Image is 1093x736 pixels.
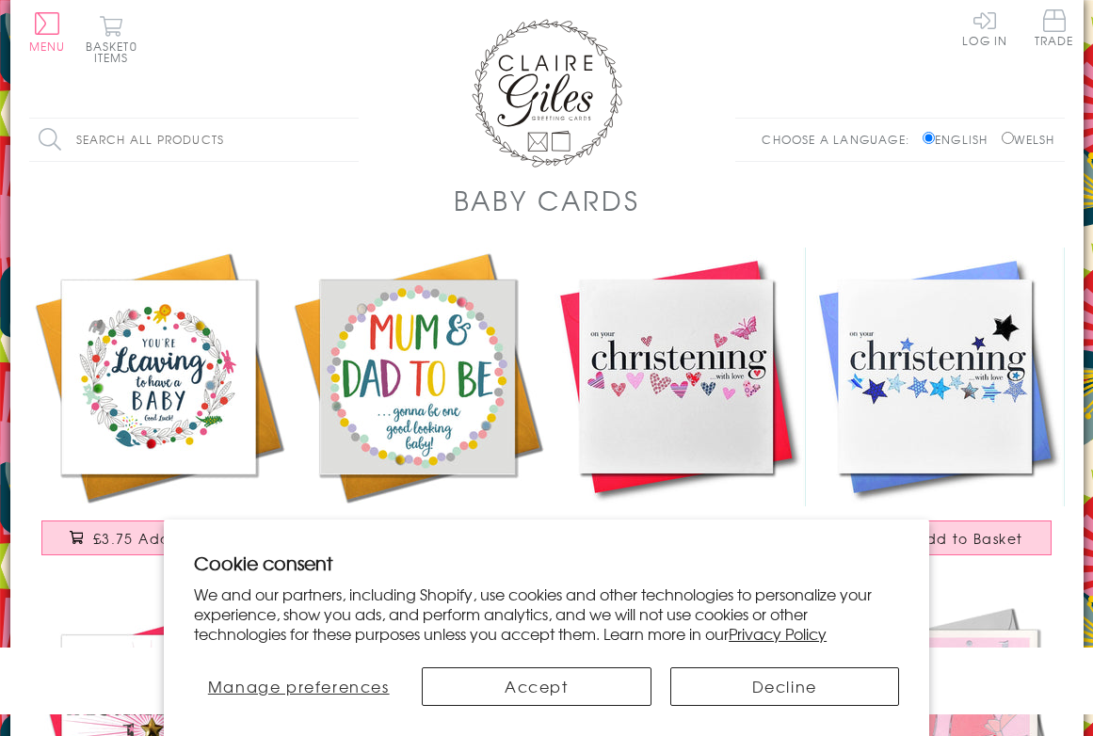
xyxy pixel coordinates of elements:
button: Manage preferences [194,667,403,706]
h2: Cookie consent [194,550,899,576]
a: Trade [1035,9,1074,50]
span: Menu [29,38,66,55]
a: Baby Christening Card, Blue Stars, Embellished with a padded star £3.50 Add to Basket [806,248,1065,574]
p: We and our partners, including Shopify, use cookies and other technologies to personalize your ex... [194,584,899,643]
button: £3.50 Add to Basket [818,520,1052,555]
span: Manage preferences [208,675,390,697]
span: £3.50 Add to Basket [870,529,1023,548]
input: English [923,132,935,144]
span: £3.75 Add to Basket [93,529,247,548]
input: Welsh [1002,132,1014,144]
a: Baby Card, Colour Dots, Mum and Dad to Be Good Luck, Embellished with pompoms £3.75 Add to Basket [288,248,547,574]
img: Baby Card, Colour Dots, Mum and Dad to Be Good Luck, Embellished with pompoms [288,248,547,506]
img: Baby Christening Card, Pink Hearts, fabric butterfly Embellished [547,248,806,506]
a: Log In [962,9,1007,46]
button: Basket0 items [86,15,137,63]
button: £3.75 Add to Basket [41,520,275,555]
span: Trade [1035,9,1074,46]
a: Privacy Policy [729,622,827,645]
label: English [923,131,997,148]
input: Search all products [29,119,359,161]
h1: Baby Cards [454,181,640,219]
p: Choose a language: [762,131,919,148]
button: Accept [422,667,651,706]
a: Baby Christening Card, Pink Hearts, fabric butterfly Embellished £3.50 Add to Basket [547,248,806,574]
button: Menu [29,12,66,52]
img: Claire Giles Greetings Cards [472,19,622,168]
img: Baby Card, Flowers, Leaving to Have a Baby Good Luck, Embellished with pompoms [29,248,288,506]
img: Baby Christening Card, Blue Stars, Embellished with a padded star [806,248,1065,506]
button: Decline [670,667,899,706]
label: Welsh [1002,131,1055,148]
input: Search [340,119,359,161]
span: 0 items [94,38,137,66]
a: Baby Card, Flowers, Leaving to Have a Baby Good Luck, Embellished with pompoms £3.75 Add to Basket [29,248,288,574]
